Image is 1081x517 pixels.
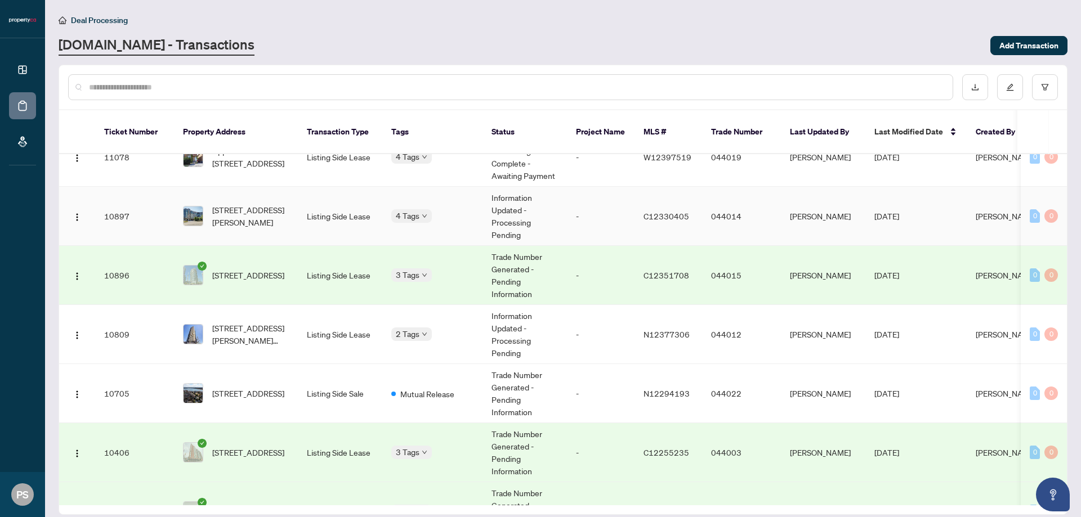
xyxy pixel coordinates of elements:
div: 0 [1044,386,1058,400]
span: [DATE] [874,329,899,339]
span: 3 Tags [396,446,419,458]
td: 10896 [95,246,174,305]
td: Listing Side Lease [298,423,382,482]
span: N12377306 [644,329,690,339]
td: [PERSON_NAME] [781,246,865,305]
span: Last Modified Date [874,125,943,138]
img: Logo [73,154,82,163]
span: down [422,213,427,219]
td: 044003 [702,423,781,482]
td: Listing Side Lease [298,128,382,187]
td: Trade Number Generated - Pending Information [483,364,567,423]
img: thumbnail-img [184,384,203,403]
button: Logo [68,266,86,284]
img: thumbnail-img [184,443,203,462]
th: Last Updated By [781,110,865,154]
th: Transaction Type [298,110,382,154]
span: W12397519 [644,152,691,162]
td: - [567,364,635,423]
th: Status [483,110,567,154]
span: download [971,83,979,91]
span: Upper-[STREET_ADDRESS] [212,145,289,169]
img: Logo [73,272,82,281]
span: home [59,16,66,24]
span: [PERSON_NAME] [976,447,1037,457]
span: Add Transaction [999,37,1058,55]
span: 2 Tags [396,327,419,340]
div: 0 [1030,446,1040,459]
span: [PERSON_NAME] [976,211,1037,221]
img: Logo [73,390,82,399]
th: MLS # [635,110,702,154]
td: [PERSON_NAME] [781,187,865,246]
span: 4 Tags [396,209,419,222]
button: Add Transaction [990,36,1067,55]
div: 0 [1044,268,1058,282]
span: [STREET_ADDRESS][PERSON_NAME][PERSON_NAME] [212,322,289,347]
td: Trade Number Generated - Pending Information [483,246,567,305]
span: edit [1006,83,1014,91]
td: 10809 [95,305,174,364]
td: [PERSON_NAME] [781,423,865,482]
span: [DATE] [874,447,899,457]
td: 10897 [95,187,174,246]
div: 0 [1030,268,1040,282]
button: Logo [68,325,86,343]
span: N12294193 [644,388,690,398]
img: Logo [73,213,82,222]
span: down [422,331,427,337]
span: [STREET_ADDRESS] [212,269,284,281]
span: C12330405 [644,211,689,221]
button: Logo [68,384,86,402]
td: [PERSON_NAME] [781,305,865,364]
td: - [567,246,635,305]
img: thumbnail-img [184,266,203,285]
span: [PERSON_NAME] [976,152,1037,162]
td: Information Updated - Processing Pending [483,305,567,364]
span: [PERSON_NAME] [976,329,1037,339]
th: Created By [967,110,1034,154]
button: Logo [68,443,86,461]
img: logo [9,17,36,24]
td: Transaction Processing Complete - Awaiting Payment [483,128,567,187]
button: Logo [68,148,86,166]
td: [PERSON_NAME] [781,364,865,423]
td: Listing Side Lease [298,187,382,246]
th: Last Modified Date [865,110,967,154]
div: 0 [1044,150,1058,164]
span: [PERSON_NAME] [976,270,1037,280]
td: - [567,128,635,187]
a: [DOMAIN_NAME] - Transactions [59,35,254,56]
td: 044012 [702,305,781,364]
td: - [567,187,635,246]
button: filter [1032,74,1058,100]
span: [STREET_ADDRESS] [212,387,284,399]
div: 0 [1030,209,1040,223]
span: check-circle [198,498,207,507]
span: PS [16,487,29,502]
img: thumbnail-img [184,325,203,344]
span: 3 Tags [396,268,419,281]
span: C12351708 [644,270,689,280]
span: [DATE] [874,152,899,162]
div: 0 [1030,386,1040,400]
td: Listing Side Sale [298,364,382,423]
span: Deal Processing [71,15,128,25]
span: down [422,449,427,455]
span: filter [1041,83,1049,91]
span: Mutual Release [400,388,454,400]
th: Ticket Number [95,110,174,154]
td: 044015 [702,246,781,305]
span: check-circle [198,439,207,448]
span: [DATE] [874,270,899,280]
button: download [962,74,988,100]
div: 0 [1044,209,1058,223]
div: 0 [1030,150,1040,164]
span: 4 Tags [396,150,419,163]
div: 0 [1030,327,1040,341]
th: Property Address [174,110,298,154]
td: 11078 [95,128,174,187]
td: Listing Side Lease [298,305,382,364]
img: Logo [73,449,82,458]
td: - [567,305,635,364]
